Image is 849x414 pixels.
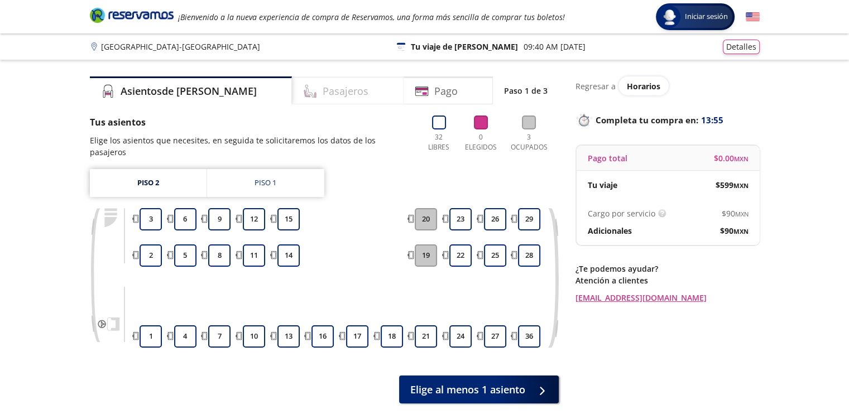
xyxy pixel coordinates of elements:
[508,132,550,152] p: 3 Ocupados
[323,84,368,99] h4: Pasajeros
[90,7,174,27] a: Brand Logo
[723,40,760,54] button: Detalles
[701,114,723,127] span: 13:55
[277,244,300,267] button: 14
[588,208,655,219] p: Cargo por servicio
[484,208,506,230] button: 26
[484,244,506,267] button: 25
[734,155,749,163] small: MXN
[518,244,540,267] button: 28
[415,244,437,267] button: 19
[575,80,616,92] p: Regresar a
[411,41,518,52] p: Tu viaje de [PERSON_NAME]
[714,152,749,164] span: $ 0.00
[174,208,196,230] button: 6
[243,325,265,348] button: 10
[255,177,276,189] div: Piso 1
[746,10,760,24] button: English
[140,208,162,230] button: 3
[504,85,548,97] p: Paso 1 de 3
[462,132,500,152] p: 0 Elegidos
[399,376,559,403] button: Elige al menos 1 asiento
[518,325,540,348] button: 36
[277,208,300,230] button: 15
[449,244,472,267] button: 22
[174,325,196,348] button: 4
[524,41,586,52] p: 09:40 AM [DATE]
[735,210,749,218] small: MXN
[575,292,760,304] a: [EMAIL_ADDRESS][DOMAIN_NAME]
[415,208,437,230] button: 20
[90,169,207,197] a: Piso 2
[424,132,454,152] p: 32 Libres
[720,225,749,237] span: $ 90
[101,41,260,52] p: [GEOGRAPHIC_DATA] - [GEOGRAPHIC_DATA]
[575,76,760,95] div: Regresar a ver horarios
[381,325,403,348] button: 18
[90,134,412,158] p: Elige los asientos que necesites, en seguida te solicitaremos los datos de los pasajeros
[410,382,525,397] span: Elige al menos 1 asiento
[484,325,506,348] button: 27
[311,325,334,348] button: 16
[588,179,617,191] p: Tu viaje
[575,112,760,128] p: Completa tu compra en :
[588,225,632,237] p: Adicionales
[415,325,437,348] button: 21
[208,244,231,267] button: 8
[277,325,300,348] button: 13
[434,84,458,99] h4: Pago
[243,208,265,230] button: 12
[680,11,732,22] span: Iniciar sesión
[575,275,760,286] p: Atención a clientes
[243,244,265,267] button: 11
[90,115,412,129] p: Tus asientos
[733,227,749,235] small: MXN
[208,325,231,348] button: 7
[140,244,162,267] button: 2
[716,179,749,191] span: $ 599
[178,12,565,22] em: ¡Bienvenido a la nueva experiencia de compra de Reservamos, una forma más sencilla de comprar tus...
[588,152,627,164] p: Pago total
[121,84,257,99] h4: Asientos de [PERSON_NAME]
[733,181,749,190] small: MXN
[449,208,472,230] button: 23
[346,325,368,348] button: 17
[449,325,472,348] button: 24
[90,7,174,23] i: Brand Logo
[140,325,162,348] button: 1
[627,81,660,92] span: Horarios
[722,208,749,219] span: $ 90
[575,263,760,275] p: ¿Te podemos ayudar?
[174,244,196,267] button: 5
[208,208,231,230] button: 9
[207,169,324,197] a: Piso 1
[518,208,540,230] button: 29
